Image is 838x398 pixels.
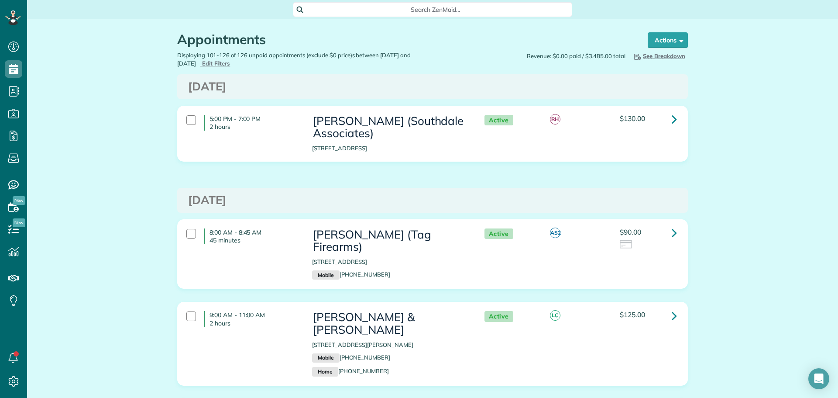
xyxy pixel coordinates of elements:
[312,353,339,363] small: Mobile
[312,341,467,349] p: [STREET_ADDRESS][PERSON_NAME]
[312,311,467,336] h3: [PERSON_NAME] & [PERSON_NAME]
[312,354,390,361] a: Mobile[PHONE_NUMBER]
[312,115,467,140] h3: [PERSON_NAME] (Southdale Associates)
[171,51,433,68] div: Displaying 101-126 of 126 unpaid appointments (exclude $0 price)s between [DATE] and [DATE]
[204,115,299,131] h4: 5:00 PM - 7:00 PM
[312,271,390,278] a: Mobile[PHONE_NUMBER]
[620,114,645,123] span: $130.00
[632,52,685,59] span: See Breakdown
[13,196,25,205] span: New
[312,228,467,253] h3: [PERSON_NAME] (Tag Firearms)
[484,228,513,239] span: Active
[550,310,560,321] span: LC
[550,114,560,125] span: RH
[13,218,25,227] span: New
[648,32,688,48] button: Actions
[312,367,389,374] a: Home[PHONE_NUMBER]
[188,80,677,93] h3: [DATE]
[188,194,677,207] h3: [DATE]
[209,236,299,244] p: 45 minutes
[202,60,230,67] span: Edit Filters
[527,52,625,60] span: Revenue: $0.00 paid / $3,485.00 total
[209,319,299,327] p: 2 hours
[204,311,299,327] h4: 9:00 AM - 11:00 AM
[204,228,299,244] h4: 8:00 AM - 8:45 AM
[209,123,299,131] p: 2 hours
[312,258,467,266] p: [STREET_ADDRESS]
[312,270,339,280] small: Mobile
[550,228,560,238] span: AS2
[312,367,338,377] small: Home
[620,240,633,250] img: icon_credit_card_neutral-3d9a980bd25ce6dbb0f2033d7200983694762465c175678fcbc2d8f4bc43548e.png
[200,60,230,67] a: Edit Filters
[808,368,829,389] div: Open Intercom Messenger
[177,32,631,47] h1: Appointments
[312,144,467,152] p: [STREET_ADDRESS]
[484,115,513,126] span: Active
[484,311,513,322] span: Active
[620,310,645,319] span: $125.00
[620,228,641,236] span: $90.00
[630,51,688,61] button: See Breakdown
